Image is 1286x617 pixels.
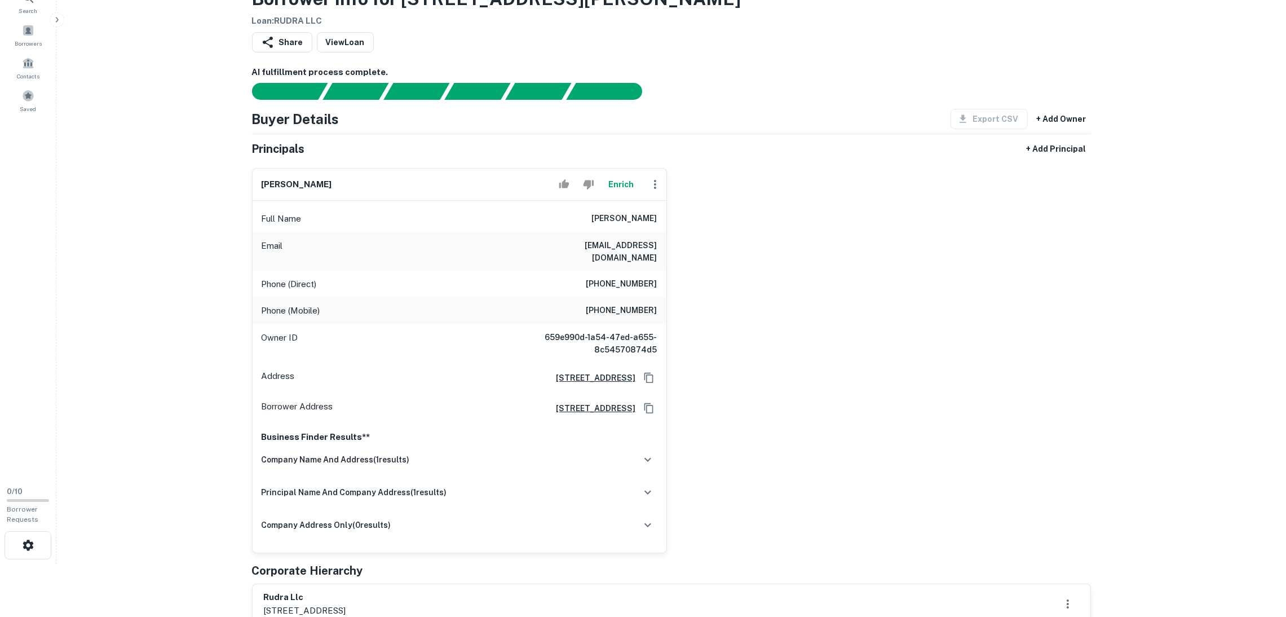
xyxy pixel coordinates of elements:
[238,83,323,100] div: Sending borrower request to AI...
[444,83,510,100] div: Principals found, AI now looking for contact information...
[262,331,298,356] p: Owner ID
[262,519,391,531] h6: company address only ( 0 results)
[3,52,53,83] a: Contacts
[1230,527,1286,581] iframe: Chat Widget
[7,487,23,496] span: 0 / 10
[7,505,38,523] span: Borrower Requests
[262,453,410,466] h6: company name and address ( 1 results)
[252,15,741,28] h6: Loan : RUDRA LLC
[1032,109,1091,129] button: + Add Owner
[3,20,53,50] a: Borrowers
[603,173,639,196] button: Enrich
[317,32,374,52] a: ViewLoan
[262,277,317,291] p: Phone (Direct)
[17,72,39,81] span: Contacts
[578,173,598,196] button: Reject
[3,85,53,116] a: Saved
[252,109,339,129] h4: Buyer Details
[522,331,657,356] h6: 659e990d-1a54-47ed-a655-8c54570874d5
[554,173,574,196] button: Accept
[262,212,302,226] p: Full Name
[20,104,37,113] span: Saved
[262,304,320,318] p: Phone (Mobile)
[586,304,657,318] h6: [PHONE_NUMBER]
[262,369,295,386] p: Address
[252,562,363,579] h5: Corporate Hierarchy
[262,430,657,444] p: Business Finder Results**
[567,83,656,100] div: AI fulfillment process complete.
[262,486,447,499] h6: principal name and company address ( 1 results)
[640,400,657,417] button: Copy Address
[262,178,332,191] h6: [PERSON_NAME]
[1022,139,1091,159] button: + Add Principal
[640,369,657,386] button: Copy Address
[15,39,42,48] span: Borrowers
[522,239,657,264] h6: [EMAIL_ADDRESS][DOMAIN_NAME]
[252,140,305,157] h5: Principals
[505,83,571,100] div: Principals found, still searching for contact information. This may take time...
[262,400,333,417] p: Borrower Address
[252,66,1091,79] h6: AI fulfillment process complete.
[252,32,312,52] button: Share
[19,6,38,15] span: Search
[592,212,657,226] h6: [PERSON_NAME]
[586,277,657,291] h6: [PHONE_NUMBER]
[547,372,636,384] a: [STREET_ADDRESS]
[262,239,283,264] p: Email
[383,83,449,100] div: Documents found, AI parsing details...
[322,83,388,100] div: Your request is received and processing...
[547,402,636,415] a: [STREET_ADDRESS]
[264,591,346,604] h6: rudra llc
